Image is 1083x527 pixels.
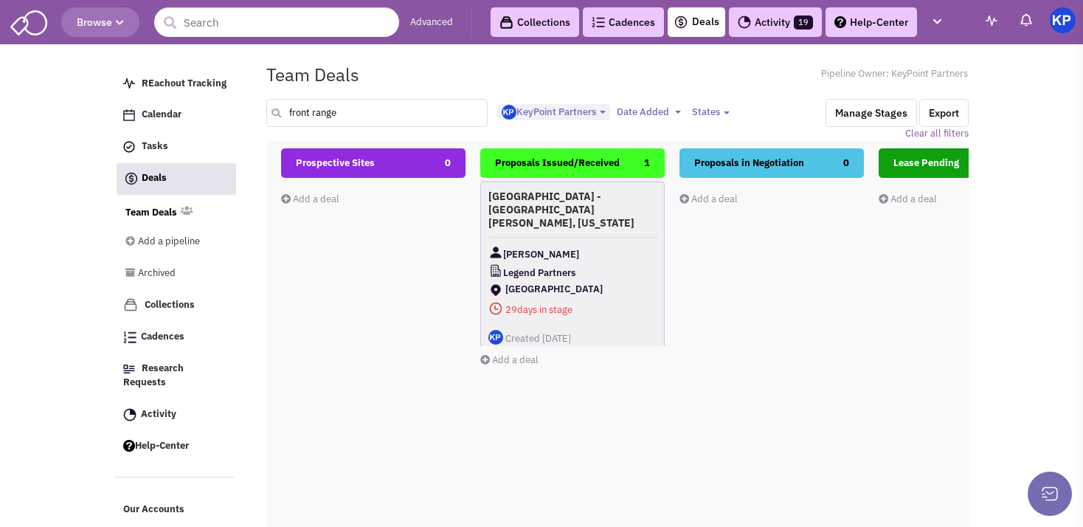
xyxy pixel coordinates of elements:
[123,408,136,421] img: Activity.png
[266,65,359,84] h1: Team Deals
[123,503,184,516] span: Our Accounts
[617,106,669,118] span: Date Added
[116,291,235,320] a: Collections
[281,193,339,205] a: Add a deal
[125,228,215,256] a: Add a pipeline
[729,7,822,37] a: Activity19
[821,67,969,81] span: Pipeline Owner: KeyPoint Partners
[505,332,571,345] span: Created [DATE]
[674,13,719,31] a: Deals
[266,99,488,127] input: Search deals
[503,245,579,263] span: [PERSON_NAME]
[116,70,235,98] a: REachout Tracking
[834,16,846,28] img: help.png
[123,362,184,389] span: Research Requests
[488,301,503,316] img: icon-daysinstage-red.png
[503,263,575,282] span: Legend Partners
[1050,7,1076,33] img: KeyPoint Partners
[674,13,688,31] img: icon-deals.svg
[123,109,135,121] img: Calendar.png
[141,331,184,343] span: Cadences
[154,7,399,37] input: Search
[123,331,136,343] img: Cadences_logo.png
[117,163,236,195] a: Deals
[61,7,139,37] button: Browse
[116,133,235,161] a: Tasks
[488,245,503,260] img: Contact Image
[692,106,720,118] span: States
[480,354,539,366] a: Add a deal
[142,140,168,153] span: Tasks
[497,104,610,121] button: KeyPoint Partners
[116,323,235,351] a: Cadences
[694,156,804,169] span: Proposals in Negotiation
[488,190,657,230] h4: [GEOGRAPHIC_DATA] - [GEOGRAPHIC_DATA][PERSON_NAME], [US_STATE]
[116,433,235,461] a: Help-Center
[488,300,657,319] span: days in stage
[124,170,139,187] img: icon-deals.svg
[826,7,917,37] a: Help-Center
[488,283,503,297] img: ShoppingCenter
[919,99,969,127] button: Export
[843,148,849,178] span: 0
[826,99,917,127] button: Manage Stages
[116,355,235,397] a: Research Requests
[499,15,513,30] img: icon-collection-lavender-black.svg
[488,263,503,278] img: CompanyLogo
[142,77,226,89] span: REachout Tracking
[410,15,453,30] a: Advanced
[141,407,176,420] span: Activity
[145,298,195,311] span: Collections
[505,283,638,294] span: [GEOGRAPHIC_DATA]
[123,440,135,452] img: help.png
[879,193,937,205] a: Add a deal
[688,104,734,120] button: States
[893,156,959,169] span: Lease Pending
[116,401,235,429] a: Activity
[502,106,596,118] span: KeyPoint Partners
[125,260,215,288] a: Archived
[583,7,664,37] a: Cadences
[495,156,620,169] span: Proposals Issued/Received
[445,148,451,178] span: 0
[905,127,969,141] a: Clear all filters
[123,141,135,153] img: icon-tasks.png
[116,496,235,524] a: Our Accounts
[738,15,751,29] img: Activity.png
[644,148,650,178] span: 1
[612,104,685,120] button: Date Added
[505,303,517,316] span: 29
[592,17,605,27] img: Cadences_logo.png
[77,15,124,29] span: Browse
[794,15,813,30] span: 19
[296,156,375,169] span: Prospective Sites
[491,7,579,37] a: Collections
[123,297,138,312] img: icon-collection-lavender.png
[142,108,181,121] span: Calendar
[123,365,135,373] img: Research.png
[125,206,177,220] a: Team Deals
[679,193,738,205] a: Add a deal
[116,101,235,129] a: Calendar
[502,105,516,120] img: Gp5tB00MpEGTGSMiAkF79g.png
[10,7,47,35] img: SmartAdmin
